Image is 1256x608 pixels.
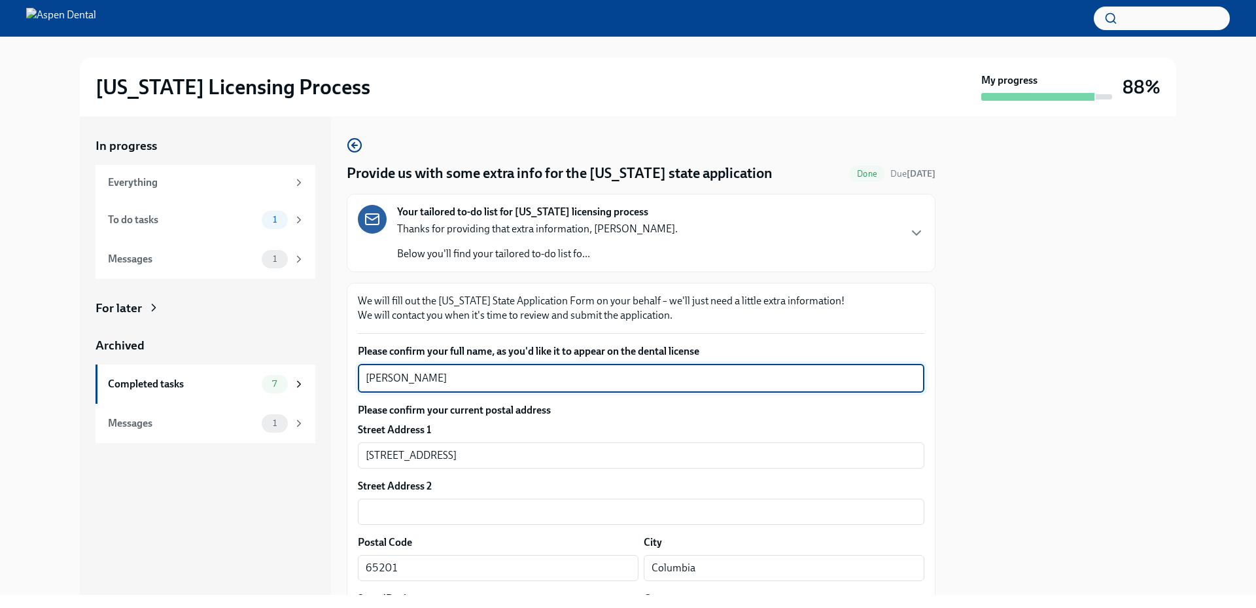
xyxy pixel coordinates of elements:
[108,252,256,266] div: Messages
[96,365,315,404] a: Completed tasks7
[397,247,678,261] p: Below you'll find your tailored to-do list fo...
[397,205,648,219] strong: Your tailored to-do list for [US_STATE] licensing process
[265,254,285,264] span: 1
[981,73,1038,88] strong: My progress
[265,418,285,428] span: 1
[96,165,315,200] a: Everything
[358,592,418,606] label: State/Region
[96,74,370,100] h2: [US_STATE] Licensing Process
[1123,75,1160,99] h3: 88%
[358,403,924,418] label: Please confirm your current postal address
[849,169,885,179] span: Done
[26,8,96,29] img: Aspen Dental
[108,416,256,431] div: Messages
[108,175,288,190] div: Everything
[264,379,285,389] span: 7
[96,300,142,317] div: For later
[96,300,315,317] a: For later
[397,222,678,236] p: Thanks for providing that extra information, [PERSON_NAME].
[108,377,256,391] div: Completed tasks
[96,404,315,443] a: Messages1
[358,294,924,323] p: We will fill out the [US_STATE] State Application Form on your behalf – we'll just need a little ...
[265,215,285,224] span: 1
[890,168,935,179] span: Due
[358,423,431,437] label: Street Address 1
[347,164,773,183] h4: Provide us with some extra info for the [US_STATE] state application
[644,592,681,606] label: Country
[358,479,432,493] label: Street Address 2
[644,535,662,550] label: City
[96,200,315,240] a: To do tasks1
[366,370,916,386] textarea: [PERSON_NAME]
[96,240,315,279] a: Messages1
[907,168,935,179] strong: [DATE]
[108,213,256,227] div: To do tasks
[96,337,315,354] a: Archived
[358,344,924,359] label: Please confirm your full name, as you'd like it to appear on the dental license
[96,137,315,154] a: In progress
[358,535,412,550] label: Postal Code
